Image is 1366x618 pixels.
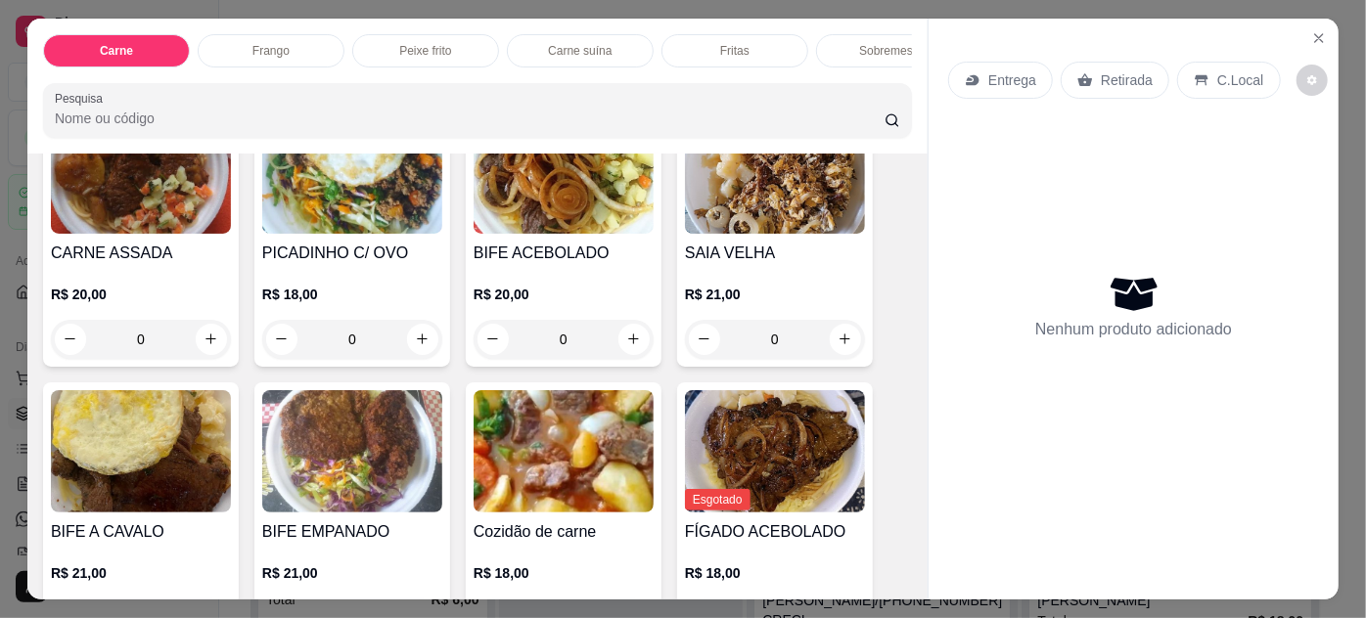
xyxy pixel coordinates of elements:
[399,43,451,59] p: Peixe frito
[262,390,442,512] img: product-image
[55,109,885,128] input: Pesquisa
[1303,22,1335,54] button: Close
[685,111,865,234] img: product-image
[252,43,290,59] p: Frango
[262,242,442,265] h4: PICADINHO C/ OVO
[51,390,231,512] img: product-image
[51,520,231,544] h4: BIFE A CAVALO
[100,43,133,59] p: Carne
[262,563,442,583] p: R$ 21,00
[474,111,654,234] img: product-image
[51,111,231,234] img: product-image
[548,43,612,59] p: Carne suína
[55,90,110,107] label: Pesquisa
[262,285,442,304] p: R$ 18,00
[51,242,231,265] h4: CARNE ASSADA
[51,285,231,304] p: R$ 20,00
[1217,70,1263,90] p: C.Local
[474,563,654,583] p: R$ 18,00
[1035,318,1232,341] p: Nenhum produto adicionado
[685,242,865,265] h4: SAIA VELHA
[1101,70,1153,90] p: Retirada
[685,285,865,304] p: R$ 21,00
[685,390,865,512] img: product-image
[474,285,654,304] p: R$ 20,00
[685,520,865,544] h4: FÍGADO ACEBOLADO
[474,520,654,544] h4: Cozidão de carne
[262,520,442,544] h4: BIFE EMPANADO
[51,563,231,583] p: R$ 21,00
[859,43,919,59] p: Sobremesa
[685,489,751,510] span: Esgotado
[262,111,442,234] img: product-image
[988,70,1036,90] p: Entrega
[474,390,654,512] img: product-image
[685,563,865,583] p: R$ 18,00
[1297,65,1328,96] button: decrease-product-quantity
[474,242,654,265] h4: BIFE ACEBOLADO
[720,43,750,59] p: Fritas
